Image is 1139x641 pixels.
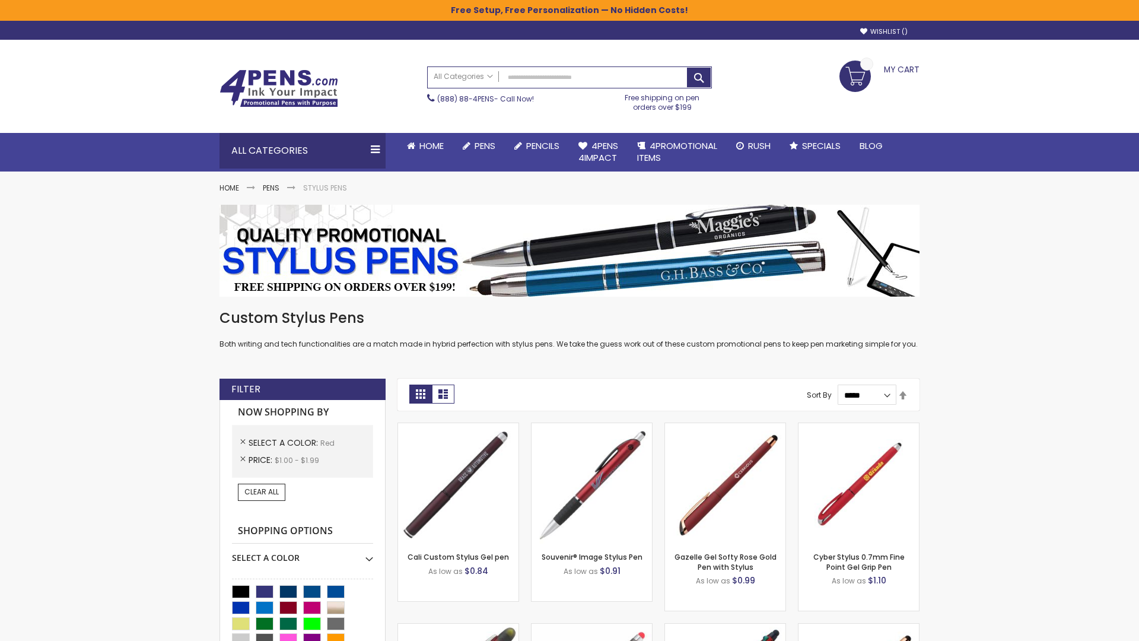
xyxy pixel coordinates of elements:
span: As low as [696,576,730,586]
a: 4PROMOTIONALITEMS [628,133,727,172]
span: Price [249,454,275,466]
span: $0.84 [464,565,488,577]
a: (888) 88-4PENS [437,94,494,104]
a: Home [219,183,239,193]
span: $0.99 [732,575,755,586]
span: $1.00 - $1.99 [275,455,319,465]
a: Home [397,133,453,159]
span: Blog [860,139,883,152]
a: All Categories [428,67,499,87]
a: Gazelle Gel Softy Rose Gold Pen with Stylus [675,552,777,572]
a: Blog [850,133,892,159]
a: Orbitor 4 Color Assorted Ink Metallic Stylus Pens-Red [665,623,785,633]
span: Specials [802,139,841,152]
span: Pencils [526,139,559,152]
span: Home [419,139,444,152]
div: Free shipping on pen orders over $199 [613,88,712,112]
span: All Categories [434,72,493,81]
strong: Filter [231,383,260,396]
a: Souvenir® Image Stylus Pen-Red [532,423,652,433]
span: As low as [428,566,463,576]
a: Gazelle Gel Softy Rose Gold Pen with Stylus - ColorJet-Red [798,623,919,633]
a: Pens [453,133,505,159]
span: As low as [832,576,866,586]
a: Gazelle Gel Softy Rose Gold Pen with Stylus-Red [665,423,785,433]
span: Select A Color [249,437,320,449]
span: As low as [564,566,598,576]
span: $0.91 [600,565,621,577]
label: Sort By [807,390,832,400]
a: Cali Custom Stylus Gel pen-Red [398,423,518,433]
img: Gazelle Gel Softy Rose Gold Pen with Stylus-Red [665,423,785,544]
div: All Categories [219,133,386,169]
span: 4PROMOTIONAL ITEMS [637,139,717,164]
span: Red [320,438,335,448]
strong: Shopping Options [232,519,373,544]
a: Specials [780,133,850,159]
span: Rush [748,139,771,152]
div: Both writing and tech functionalities are a match made in hybrid perfection with stylus pens. We ... [219,309,920,350]
div: Select A Color [232,544,373,564]
a: Cyber Stylus 0.7mm Fine Point Gel Grip Pen-Red [798,423,919,433]
img: Souvenir® Image Stylus Pen-Red [532,423,652,544]
a: Islander Softy Gel with Stylus - ColorJet Imprint-Red [532,623,652,633]
a: Pencils [505,133,569,159]
a: Cyber Stylus 0.7mm Fine Point Gel Grip Pen [813,552,905,572]
a: Pens [263,183,279,193]
a: Souvenir® Jalan Highlighter Stylus Pen Combo-Red [398,623,518,633]
span: 4Pens 4impact [578,139,618,164]
a: Wishlist [860,27,908,36]
a: Cali Custom Stylus Gel pen [408,552,509,562]
img: 4Pens Custom Pens and Promotional Products [219,69,338,107]
span: - Call Now! [437,94,534,104]
span: Clear All [244,487,279,497]
img: Stylus Pens [219,205,920,297]
a: Clear All [238,484,285,500]
img: Cyber Stylus 0.7mm Fine Point Gel Grip Pen-Red [798,423,919,544]
strong: Stylus Pens [303,183,347,193]
img: Cali Custom Stylus Gel pen-Red [398,423,518,544]
a: Rush [727,133,780,159]
span: Pens [475,139,495,152]
strong: Now Shopping by [232,400,373,425]
a: Souvenir® Image Stylus Pen [542,552,642,562]
a: 4Pens4impact [569,133,628,172]
span: $1.10 [868,575,886,586]
h1: Custom Stylus Pens [219,309,920,328]
strong: Grid [409,385,432,404]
